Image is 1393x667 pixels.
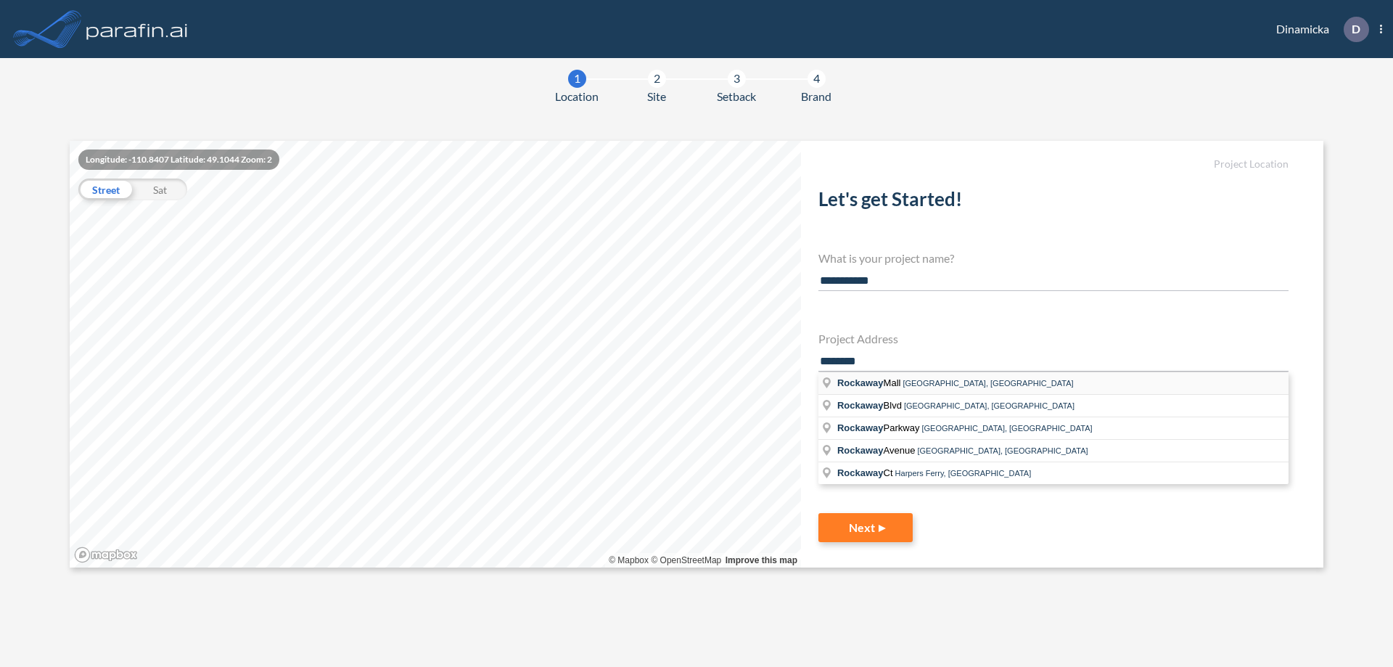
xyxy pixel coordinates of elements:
[568,70,586,88] div: 1
[837,467,884,478] span: Rockaway
[133,179,187,200] div: Sat
[837,422,884,433] span: Rockaway
[78,179,133,200] div: Street
[895,469,1032,478] span: Harpers Ferry, [GEOGRAPHIC_DATA]
[904,401,1074,410] span: [GEOGRAPHIC_DATA], [GEOGRAPHIC_DATA]
[74,547,138,563] a: Mapbox homepage
[801,88,831,105] span: Brand
[837,400,904,411] span: Blvd
[837,400,884,411] span: Rockaway
[818,158,1289,171] h5: Project Location
[609,555,649,565] a: Mapbox
[818,251,1289,265] h4: What is your project name?
[917,446,1088,455] span: [GEOGRAPHIC_DATA], [GEOGRAPHIC_DATA]
[728,70,746,88] div: 3
[818,188,1289,216] h2: Let's get Started!
[83,15,191,44] img: logo
[837,377,884,388] span: Rockaway
[1352,22,1360,36] p: D
[837,377,903,388] span: Mall
[921,424,1092,433] span: [GEOGRAPHIC_DATA], [GEOGRAPHIC_DATA]
[837,445,917,456] span: Avenue
[726,555,797,565] a: Improve this map
[648,70,666,88] div: 2
[651,555,721,565] a: OpenStreetMap
[555,88,599,105] span: Location
[818,513,913,542] button: Next
[837,467,895,478] span: Ct
[837,445,884,456] span: Rockaway
[78,150,279,170] div: Longitude: -110.8407 Latitude: 49.1044 Zoom: 2
[808,70,826,88] div: 4
[647,88,666,105] span: Site
[818,332,1289,345] h4: Project Address
[717,88,756,105] span: Setback
[1254,17,1382,42] div: Dinamicka
[837,422,921,433] span: Parkway
[70,141,801,568] canvas: Map
[903,379,1073,388] span: [GEOGRAPHIC_DATA], [GEOGRAPHIC_DATA]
